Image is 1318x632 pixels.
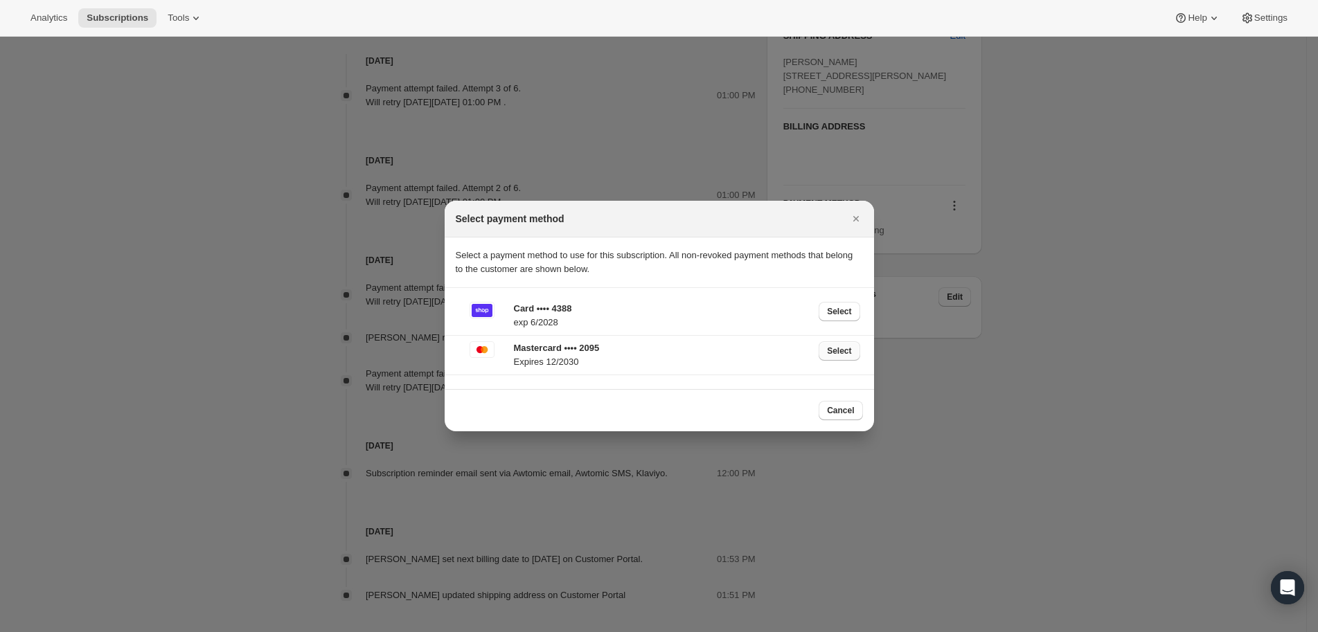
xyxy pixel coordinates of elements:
span: Select [827,345,851,356]
span: Tools [168,12,189,24]
button: Analytics [22,8,75,28]
button: Close [846,209,866,228]
p: exp 6/2028 [514,316,811,329]
button: Cancel [819,401,862,420]
span: Cancel [827,405,854,416]
p: Select a payment method to use for this subscription. All non-revoked payment methods that belong... [456,249,863,276]
button: Subscriptions [78,8,157,28]
span: Select [827,306,851,317]
p: Expires 12/2030 [514,355,811,369]
button: Help [1166,8,1229,28]
h2: Select payment method [456,212,564,226]
span: Help [1188,12,1206,24]
p: Mastercard •••• 2095 [514,341,811,355]
p: Card •••• 4388 [514,302,811,316]
div: Open Intercom Messenger [1271,571,1304,604]
span: Subscriptions [87,12,148,24]
button: Tools [159,8,211,28]
span: Settings [1254,12,1288,24]
button: Settings [1232,8,1296,28]
button: Select [819,302,860,321]
button: Select [819,341,860,361]
span: Analytics [30,12,67,24]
